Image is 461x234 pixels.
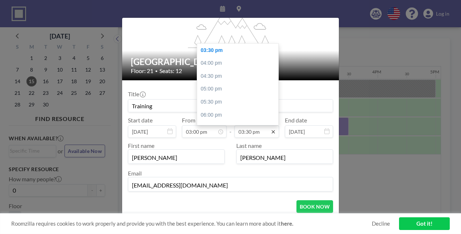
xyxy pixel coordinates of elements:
[128,170,142,177] label: Email
[237,151,333,164] input: Last name
[128,100,333,112] input: Guest reservation
[197,82,282,96] div: 05:00 pm
[128,179,333,191] input: Email
[236,142,262,149] label: Last name
[197,121,282,134] div: 06:30 pm
[155,68,158,74] span: •
[229,119,232,135] span: -
[281,220,293,227] a: here.
[197,96,282,109] div: 05:30 pm
[399,217,450,230] a: Got it!
[197,57,282,70] div: 04:00 pm
[128,117,153,124] label: Start date
[197,44,282,57] div: 03:30 pm
[159,67,182,74] span: Seats: 12
[128,90,145,98] label: Title
[131,56,331,67] h2: [GEOGRAPHIC_DATA]
[128,142,154,149] label: First name
[182,117,195,124] label: From
[372,220,390,227] a: Decline
[128,151,224,164] input: First name
[11,220,372,227] span: Roomzilla requires cookies to work properly and provide you with the best experience. You can lea...
[296,200,333,213] button: BOOK NOW
[197,109,282,122] div: 06:00 pm
[197,70,282,83] div: 04:30 pm
[131,67,153,74] span: Floor: 21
